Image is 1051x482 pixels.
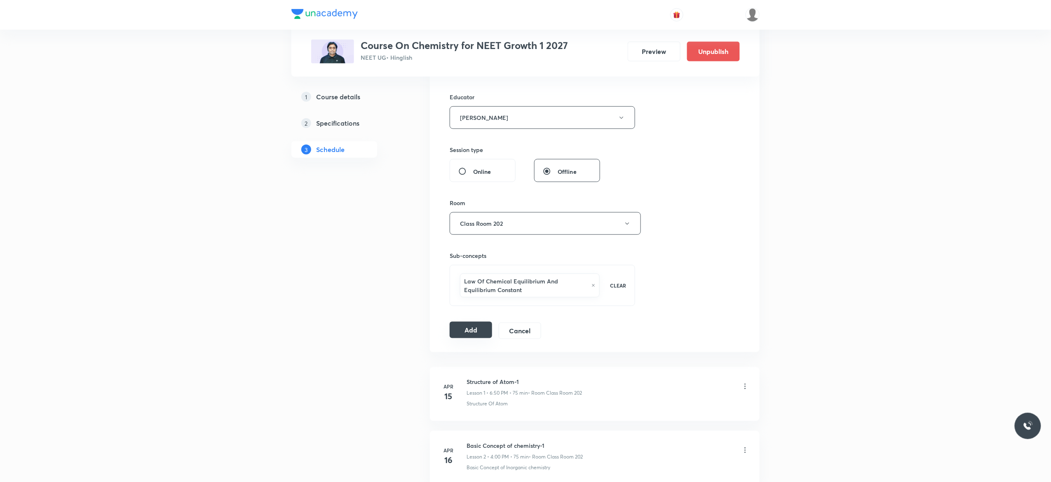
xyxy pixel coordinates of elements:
p: Lesson 1 • 6:50 PM • 75 min [467,389,528,397]
p: • Room Class Room 202 [529,453,583,461]
h4: 15 [440,390,457,402]
a: Company Logo [291,9,358,21]
p: 2 [301,118,311,128]
h5: Course details [316,92,360,102]
h6: Educator [450,93,635,101]
button: Add [450,322,492,338]
button: Cancel [499,323,541,339]
button: Class Room 202 [450,212,641,235]
button: Unpublish [687,42,740,61]
img: ttu [1023,421,1033,431]
img: avatar [673,11,680,19]
h6: Structure of Atom-1 [467,377,582,386]
p: Lesson 2 • 4:00 PM • 75 min [467,453,529,461]
p: NEET UG • Hinglish [361,53,568,62]
h3: Course On Chemistry for NEET Growth 1 2027 [361,40,568,51]
span: Offline [558,167,577,176]
p: Basic Concept of Inorganic chemistry [467,464,550,471]
h5: Specifications [316,118,359,128]
h4: 16 [440,454,457,466]
p: Structure Of Atom [467,400,508,407]
p: 1 [301,92,311,102]
p: 3 [301,145,311,154]
h6: Apr [440,447,457,454]
h6: Basic Concept of chemistry-1 [467,441,583,450]
img: Anuruddha Kumar [746,8,760,22]
h6: Sub-concepts [450,251,635,260]
h5: Schedule [316,145,345,154]
a: 1Course details [291,89,404,105]
button: avatar [670,8,683,21]
button: [PERSON_NAME] [450,106,635,129]
img: 5969053F-26F0-4698-9D3E-9AC37A11F67F_plus.png [311,40,354,63]
h6: Room [450,199,465,207]
a: 2Specifications [291,115,404,131]
h6: Session type [450,145,483,154]
p: CLEAR [610,282,626,289]
h6: Apr [440,383,457,390]
h6: Law Of Chemical Equilibrium And Equilibrium Constant [464,277,587,294]
p: • Room Class Room 202 [528,389,582,397]
span: Online [473,167,491,176]
button: Preview [628,42,680,61]
img: Company Logo [291,9,358,19]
